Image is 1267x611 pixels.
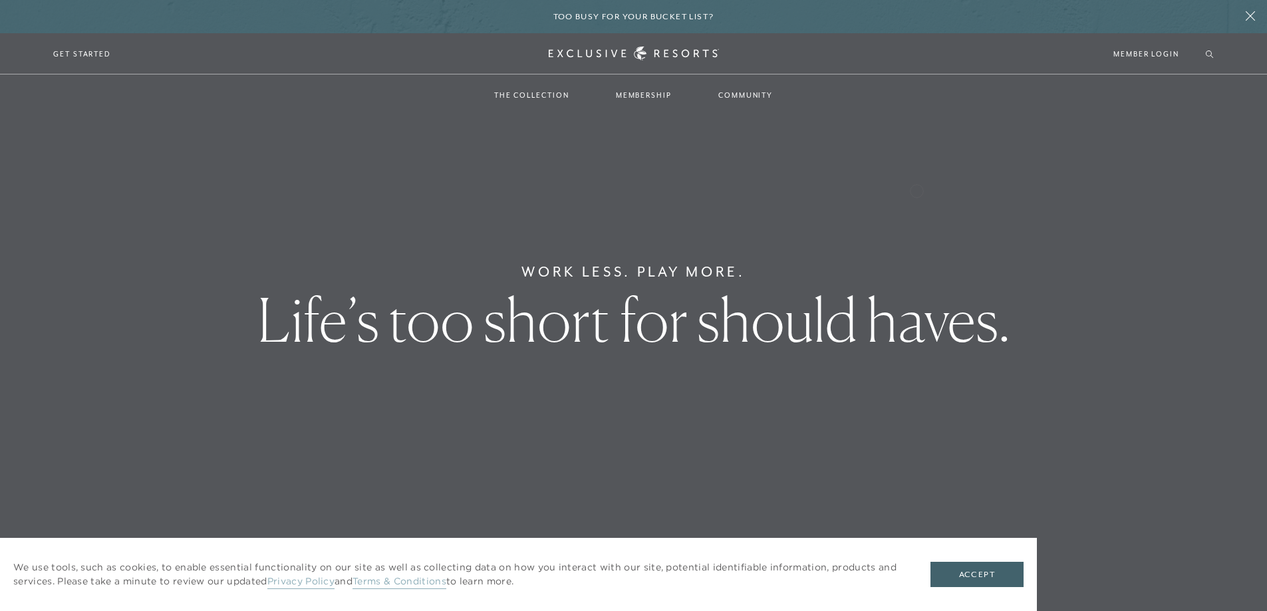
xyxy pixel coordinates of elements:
[603,76,685,114] a: Membership
[257,290,1010,350] h1: Life’s too short for should haves.
[13,560,904,588] p: We use tools, such as cookies, to enable essential functionality on our site as well as collectin...
[930,562,1024,587] button: Accept
[1113,48,1179,60] a: Member Login
[705,76,786,114] a: Community
[521,261,746,283] h6: Work Less. Play More.
[553,11,714,23] h6: Too busy for your bucket list?
[481,76,583,114] a: The Collection
[267,575,335,589] a: Privacy Policy
[352,575,446,589] a: Terms & Conditions
[53,48,111,60] a: Get Started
